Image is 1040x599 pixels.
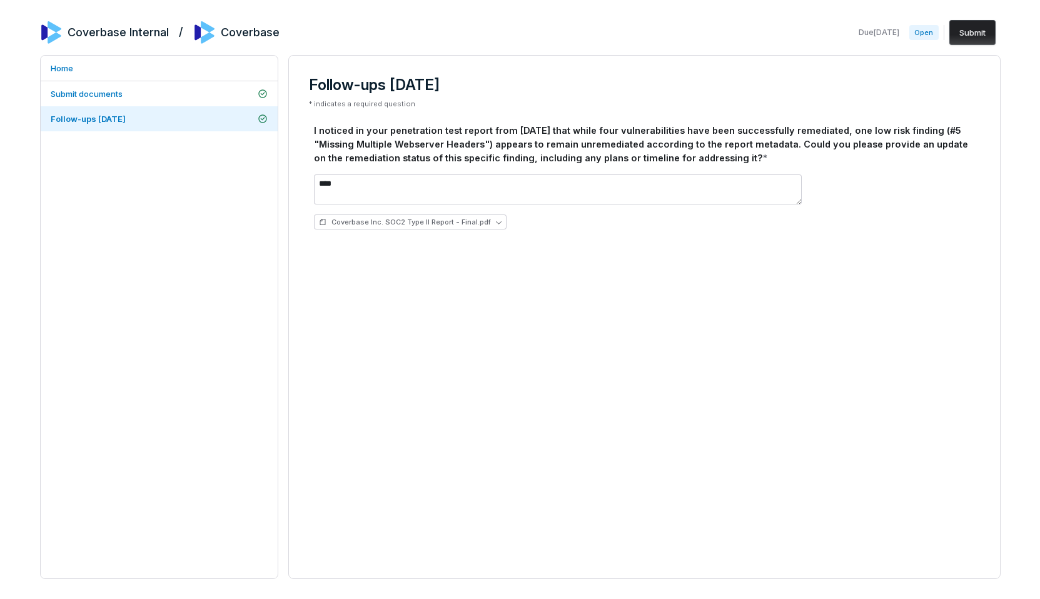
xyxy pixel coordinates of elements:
span: Open [909,25,938,40]
div: I noticed in your penetration test report from [DATE] that while four vulnerabilities have been s... [314,124,975,164]
a: Follow-ups [DATE] [41,106,278,131]
span: Due [DATE] [859,28,899,38]
span: Follow-ups [DATE] [51,114,126,124]
span: Coverbase Inc. SOC2 Type II Report - Final.pdf [331,218,491,227]
h2: / [179,21,183,40]
h3: Follow-ups [DATE] [309,76,980,94]
a: Submit documents [41,81,278,106]
a: Home [41,56,278,81]
h2: Coverbase [221,24,280,41]
h2: Coverbase Internal [68,24,169,41]
span: Submit documents [51,89,123,99]
p: * indicates a required question [309,99,980,109]
button: Submit [949,20,996,45]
